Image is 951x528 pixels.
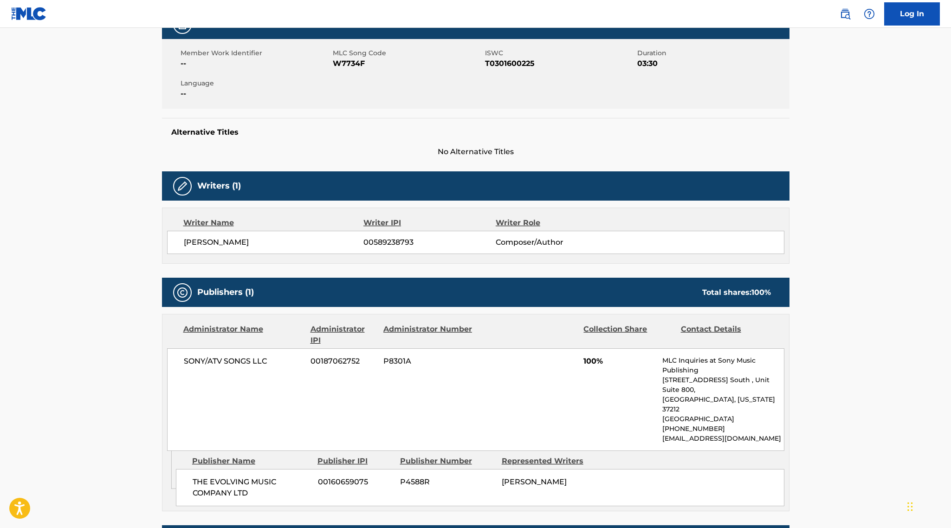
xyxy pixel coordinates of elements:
span: SONY/ATV SONGS LLC [184,356,304,367]
div: Total shares: [702,287,771,298]
span: No Alternative Titles [162,146,789,157]
img: help [864,8,875,20]
div: Writer Role [496,217,616,228]
span: -- [181,58,330,69]
span: 100% [583,356,655,367]
span: -- [181,88,330,99]
span: 00589238793 [363,237,495,248]
img: Writers [177,181,188,192]
span: ISWC [485,48,635,58]
span: 00160659075 [318,476,393,488]
p: [EMAIL_ADDRESS][DOMAIN_NAME] [662,434,783,443]
a: Log In [884,2,940,26]
div: Help [860,5,879,23]
img: Publishers [177,287,188,298]
span: 00187062752 [311,356,376,367]
img: search [840,8,851,20]
span: Member Work Identifier [181,48,330,58]
h5: Alternative Titles [171,128,780,137]
p: [GEOGRAPHIC_DATA] [662,414,783,424]
div: Contact Details [681,324,771,346]
iframe: Chat Widget [905,483,951,528]
div: Publisher Name [192,456,311,467]
div: Administrator Number [383,324,473,346]
span: W7734F [333,58,483,69]
span: T0301600225 [485,58,635,69]
div: Administrator IPI [311,324,376,346]
span: [PERSON_NAME] [184,237,364,248]
div: Writer Name [183,217,364,228]
h5: Writers (1) [197,181,241,191]
div: Publisher Number [400,456,495,467]
div: Writer IPI [363,217,496,228]
span: 03:30 [637,58,787,69]
span: 100 % [751,288,771,297]
p: [STREET_ADDRESS] South , Unit Suite 800, [662,375,783,395]
div: Collection Share [583,324,673,346]
span: THE EVOLVING MUSIC COMPANY LTD [193,476,311,499]
div: Drag [907,493,913,521]
p: MLC Inquiries at Sony Music Publishing [662,356,783,375]
span: Language [181,78,330,88]
span: P8301A [383,356,473,367]
span: MLC Song Code [333,48,483,58]
div: Publisher IPI [317,456,393,467]
div: Represented Writers [502,456,596,467]
a: Public Search [836,5,854,23]
div: Administrator Name [183,324,304,346]
p: [GEOGRAPHIC_DATA], [US_STATE] 37212 [662,395,783,414]
h5: Publishers (1) [197,287,254,298]
span: Duration [637,48,787,58]
p: [PHONE_NUMBER] [662,424,783,434]
span: [PERSON_NAME] [502,477,567,486]
span: P4588R [400,476,495,488]
img: MLC Logo [11,7,47,20]
span: Composer/Author [496,237,616,248]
